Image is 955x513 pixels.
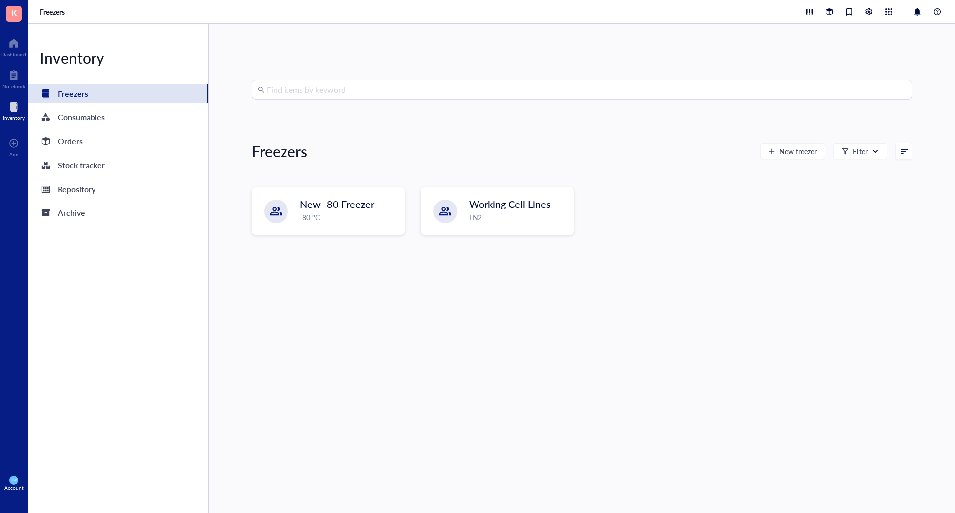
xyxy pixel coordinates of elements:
div: Consumables [58,110,105,124]
div: Archive [58,206,85,220]
div: Freezers [58,87,88,101]
button: New freezer [760,143,825,159]
a: Dashboard [1,35,26,57]
div: Dashboard [1,51,26,57]
a: Archive [28,203,208,223]
div: Orders [58,134,83,148]
a: Freezers [40,7,67,16]
div: Stock tracker [58,158,105,172]
div: Add [9,151,19,157]
div: Filter [853,146,868,157]
span: Working Cell Lines [469,197,551,211]
div: Account [4,485,24,491]
span: K [11,6,17,19]
a: Inventory [3,99,25,121]
div: Inventory [3,115,25,121]
a: Repository [28,179,208,199]
span: New -80 Freezer [300,197,374,211]
a: Stock tracker [28,155,208,175]
span: KW [11,478,16,482]
a: Consumables [28,107,208,127]
a: Freezers [28,84,208,103]
div: LN2 [469,212,568,223]
div: Notebook [2,83,25,89]
a: Orders [28,131,208,151]
div: Inventory [28,48,208,68]
div: -80 °C [300,212,398,223]
div: Freezers [252,141,307,161]
div: Repository [58,182,95,196]
a: Notebook [2,67,25,89]
span: New freezer [779,147,817,155]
